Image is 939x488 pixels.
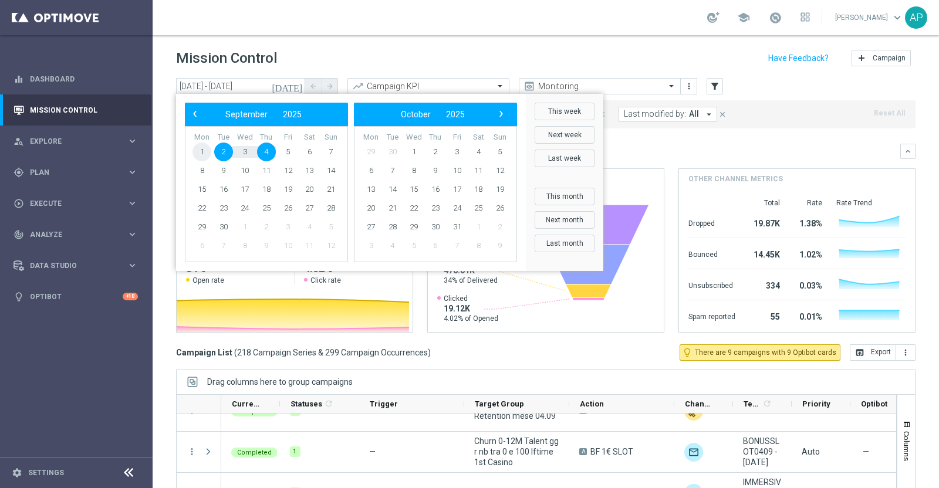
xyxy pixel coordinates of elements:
span: September [225,110,268,119]
i: more_vert [187,446,197,457]
div: 19.87K [749,213,780,232]
span: Templates [744,399,761,408]
button: › [493,107,508,122]
span: BONUSSLOT0409 - 2025-09-07 [743,436,782,467]
a: Mission Control [30,94,138,126]
span: 1 [404,143,423,161]
span: 21 [322,180,340,199]
span: 13 [362,180,380,199]
button: person_search Explore keyboard_arrow_right [13,137,139,146]
div: Row Groups [207,377,353,387]
span: ) [428,347,431,358]
span: 2 [257,218,276,236]
a: [PERSON_NAME]keyboard_arrow_down [834,9,905,26]
button: September [218,107,275,122]
div: Unsubscribed [688,275,735,294]
span: › [494,106,509,121]
button: more_vert [683,79,695,93]
button: keyboard_arrow_down [900,144,916,159]
button: Next week [535,126,595,144]
i: play_circle_outline [13,198,24,209]
span: — [863,446,869,457]
span: 1 [469,218,488,236]
span: Completed [237,449,272,456]
h3: Campaign List [176,347,431,358]
a: Dashboard [30,63,138,94]
span: Analyze [30,231,127,238]
button: Last modified by: All arrow_drop_down [619,107,717,122]
a: Optibot [30,281,123,312]
button: equalizer Dashboard [13,74,139,84]
span: 17 [448,180,467,199]
ng-select: Campaign KPI [347,78,509,94]
div: Spam reported [688,306,735,325]
span: 6 [192,236,211,255]
span: 16 [426,180,445,199]
i: lightbulb_outline [682,347,693,358]
span: 9 [491,236,509,255]
i: keyboard_arrow_right [127,167,138,178]
span: Statuses [291,399,322,408]
span: 25 [469,199,488,218]
span: 28 [322,199,340,218]
span: 11 [257,161,276,180]
multiple-options-button: Export to CSV [850,347,916,357]
div: Analyze [13,229,127,240]
div: 55 [749,306,780,325]
span: Click rate [310,276,341,285]
span: 26 [279,199,298,218]
th: weekday [403,133,425,143]
span: Optibot [861,399,887,408]
button: Next month [535,211,595,229]
span: 7 [214,236,233,255]
button: arrow_forward [322,78,338,94]
span: October [401,110,431,119]
span: 8 [469,236,488,255]
i: equalizer [13,74,24,84]
span: Explore [30,138,127,145]
bs-daterangepicker-container: calendar [176,94,603,271]
span: 10 [279,236,298,255]
div: Execute [13,198,127,209]
span: 30 [426,218,445,236]
i: add [857,53,866,63]
i: refresh [762,399,772,408]
span: 24 [448,199,467,218]
button: gps_fixed Plan keyboard_arrow_right [13,168,139,177]
input: Have Feedback? [768,54,829,62]
button: lightbulb Optibot +10 [13,292,139,301]
span: 8 [192,161,211,180]
button: play_circle_outline Execute keyboard_arrow_right [13,199,139,208]
span: 12 [322,236,340,255]
span: 4 [383,236,402,255]
th: weekday [256,133,278,143]
i: arrow_forward [326,82,334,90]
span: 19.12K [444,303,498,314]
span: 9 [426,161,445,180]
span: school [737,11,750,24]
span: Auto [802,447,820,456]
span: 15 [404,180,423,199]
span: 18 [469,180,488,199]
span: 7 [383,161,402,180]
span: 2025 [446,110,465,119]
div: Rate [794,198,822,208]
button: 2025 [438,107,472,122]
span: Channel [685,399,713,408]
button: add Campaign [852,50,911,66]
span: 4 [469,143,488,161]
span: 20 [362,199,380,218]
button: close [717,108,728,121]
button: filter_alt [707,78,723,94]
span: Campaign [873,54,906,62]
div: 1.38% [794,213,822,232]
span: 11 [300,236,319,255]
span: 17 [235,180,254,199]
span: 3 [279,218,298,236]
span: 3 [362,236,380,255]
i: keyboard_arrow_right [127,260,138,271]
button: ‹ [188,107,203,122]
span: 22 [404,199,423,218]
span: 8 [404,161,423,180]
span: 6 [362,161,380,180]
